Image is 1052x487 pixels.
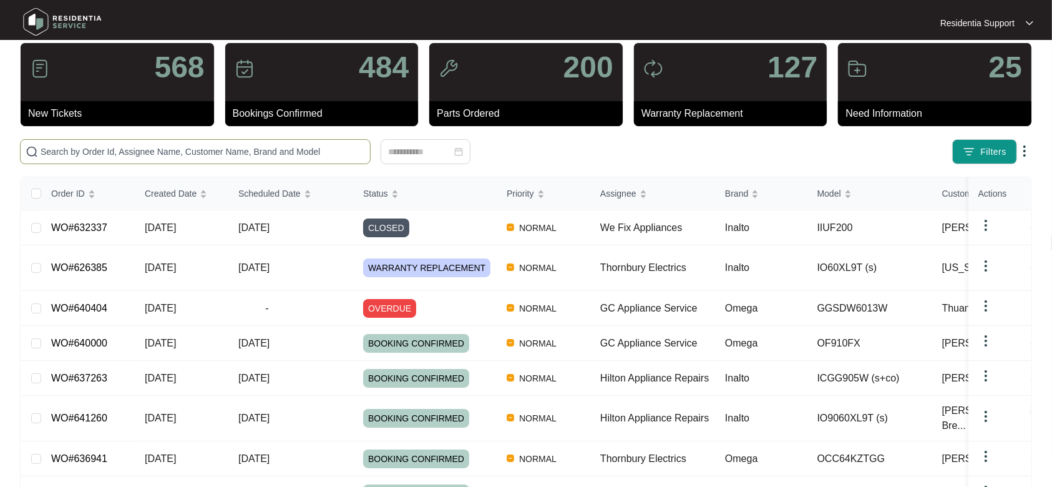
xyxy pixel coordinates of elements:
span: NORMAL [514,301,562,316]
div: Thornbury Electrics [600,451,715,466]
td: ICGG905W (s+co) [807,361,932,396]
span: [DATE] [145,262,176,273]
img: dropdown arrow [1017,144,1032,159]
div: We Fix Appliances [600,220,715,235]
span: Inalto [725,373,749,383]
a: WO#636941 [51,453,107,464]
span: BOOKING CONFIRMED [363,450,469,468]
a: WO#641260 [51,413,107,423]
img: dropdown arrow [1026,20,1033,26]
span: Inalto [725,222,749,233]
td: GGSDW6013W [807,291,932,326]
td: IIUF200 [807,210,932,245]
img: Vercel Logo [507,224,514,231]
a: WO#640000 [51,338,107,348]
div: GC Appliance Service [600,336,715,351]
td: IO9060XL9T (s) [807,396,932,441]
a: WO#626385 [51,262,107,273]
span: Inalto [725,413,749,423]
span: - [238,301,296,316]
th: Actions [968,177,1031,210]
img: dropdown arrow [978,368,993,383]
img: dropdown arrow [978,298,993,313]
img: dropdown arrow [978,409,993,424]
span: [PERSON_NAME] & Bre... [942,403,1041,433]
img: icon [439,59,459,79]
span: [DATE] [145,222,176,233]
img: Vercel Logo [507,263,514,271]
span: Omega [725,453,757,464]
p: Bookings Confirmed [233,106,419,121]
img: Vercel Logo [507,414,514,421]
span: [DATE] [238,222,270,233]
td: IO60XL9T (s) [807,245,932,291]
span: NORMAL [514,411,562,426]
img: residentia service logo [19,3,106,41]
p: 484 [359,52,409,82]
span: [DATE] [238,373,270,383]
img: icon [643,59,663,79]
p: Parts Ordered [437,106,623,121]
p: 200 [563,52,613,82]
span: [PERSON_NAME]... [942,371,1033,386]
span: Brand [725,187,748,200]
p: Residentia Support [940,17,1015,29]
th: Brand [715,177,807,210]
span: NORMAL [514,336,562,351]
p: 568 [155,52,205,82]
span: BOOKING CONFIRMED [363,334,469,353]
span: [PERSON_NAME] [942,220,1025,235]
span: NORMAL [514,451,562,466]
p: 25 [989,52,1022,82]
span: [DATE] [238,453,270,464]
span: BOOKING CONFIRMED [363,409,469,428]
input: Search by Order Id, Assignee Name, Customer Name, Brand and Model [41,145,365,159]
th: Created Date [135,177,228,210]
p: Warranty Replacement [641,106,827,121]
span: Inalto [725,262,749,273]
a: WO#637263 [51,373,107,383]
span: Order ID [51,187,85,200]
span: [PERSON_NAME]... [942,451,1033,466]
p: 127 [767,52,817,82]
span: Customer Name [942,187,1006,200]
span: Assignee [600,187,636,200]
th: Status [353,177,497,210]
a: WO#640404 [51,303,107,313]
span: Priority [507,187,534,200]
span: Thuane P [942,301,985,316]
div: Thornbury Electrics [600,260,715,275]
th: Priority [497,177,590,210]
img: dropdown arrow [978,218,993,233]
img: dropdown arrow [978,449,993,464]
img: icon [235,59,255,79]
th: Model [807,177,932,210]
img: Vercel Logo [507,455,514,462]
th: Order ID [41,177,135,210]
span: [DATE] [238,338,270,348]
img: icon [30,59,50,79]
div: Hilton Appliance Repairs [600,411,715,426]
img: icon [847,59,867,79]
p: New Tickets [28,106,214,121]
span: Omega [725,338,757,348]
div: GC Appliance Service [600,301,715,316]
div: Hilton Appliance Repairs [600,371,715,386]
span: Scheduled Date [238,187,301,200]
span: WARRANTY REPLACEMENT [363,258,490,277]
td: OCC64KZTGG [807,441,932,476]
p: Need Information [845,106,1031,121]
span: Filters [980,145,1006,159]
span: [DATE] [145,413,176,423]
img: dropdown arrow [978,333,993,348]
span: [DATE] [145,373,176,383]
span: NORMAL [514,371,562,386]
span: BOOKING CONFIRMED [363,369,469,388]
span: [US_STATE] Avil... [942,260,1025,275]
span: NORMAL [514,260,562,275]
span: CLOSED [363,219,409,237]
span: [DATE] [238,413,270,423]
img: filter icon [963,145,975,158]
img: dropdown arrow [978,258,993,273]
span: [DATE] [238,262,270,273]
